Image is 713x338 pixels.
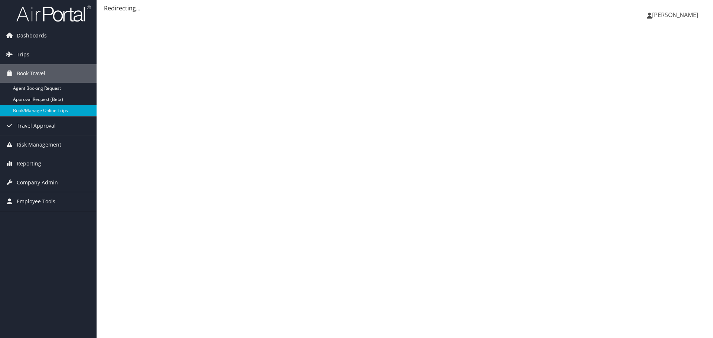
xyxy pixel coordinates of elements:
[652,11,698,19] span: [PERSON_NAME]
[647,4,706,26] a: [PERSON_NAME]
[17,45,29,64] span: Trips
[17,173,58,192] span: Company Admin
[104,4,706,13] div: Redirecting...
[17,117,56,135] span: Travel Approval
[16,5,91,22] img: airportal-logo.png
[17,64,45,83] span: Book Travel
[17,192,55,211] span: Employee Tools
[17,135,61,154] span: Risk Management
[17,26,47,45] span: Dashboards
[17,154,41,173] span: Reporting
